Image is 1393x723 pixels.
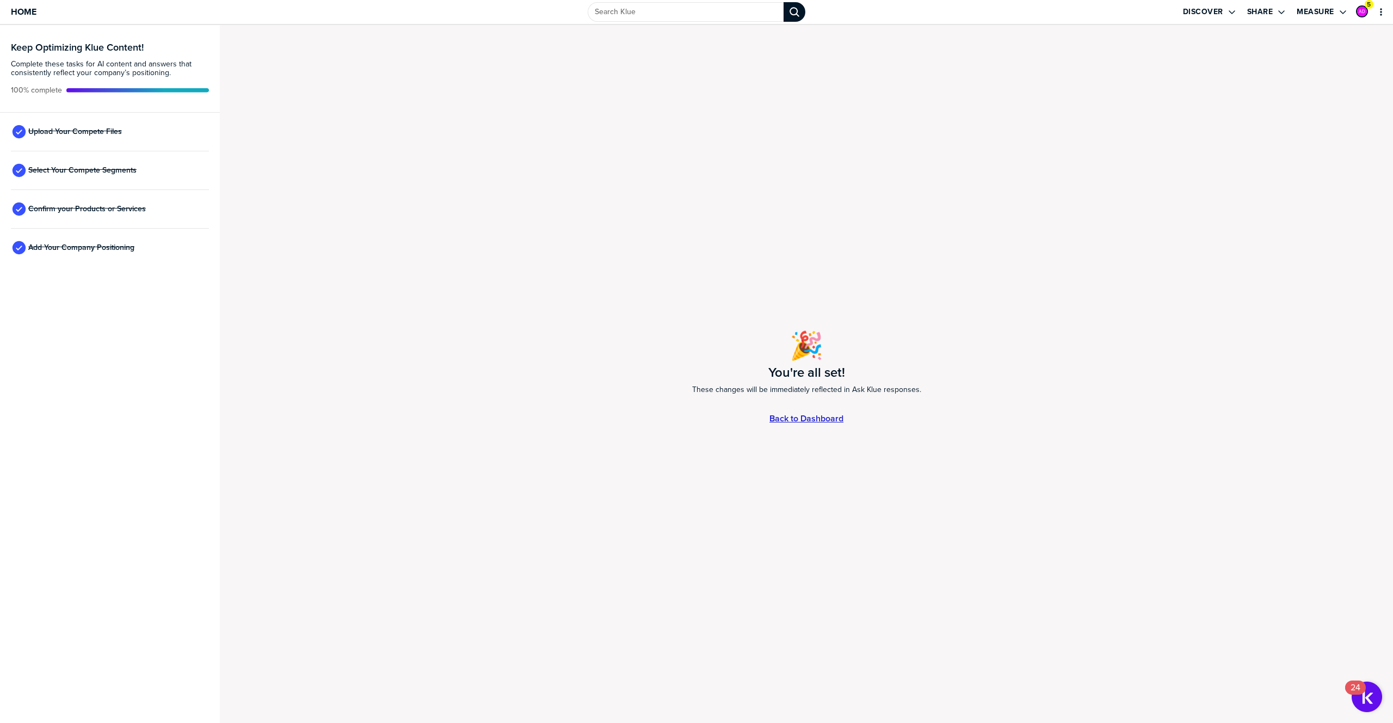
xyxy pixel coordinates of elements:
[11,60,209,77] span: Complete these tasks for AI content and answers that consistently reflect your company’s position...
[784,2,805,22] div: Search Klue
[1357,7,1367,16] img: 6f25118f5f5169d5aa90e026064f7bec-sml.png
[1183,7,1223,17] label: Discover
[1247,7,1273,17] label: Share
[28,243,134,252] span: Add Your Company Positioning
[790,326,823,366] span: 🎉
[11,42,209,52] h3: Keep Optimizing Klue Content!
[588,2,784,22] input: Search Klue
[1356,5,1368,17] div: Anja Duričić
[1351,688,1360,702] div: 24
[768,366,845,379] h1: You're all set!
[1355,4,1369,19] a: Edit Profile
[11,86,62,95] span: Active
[28,166,137,175] span: Select Your Compete Segments
[1352,682,1382,712] button: Open Resource Center, 24 new notifications
[11,7,36,16] span: Home
[1297,7,1334,17] label: Measure
[769,414,843,423] a: Back to Dashboard
[28,127,122,136] span: Upload Your Compete Files
[1367,1,1371,9] span: 5
[28,205,146,213] span: Confirm your Products or Services
[692,383,921,396] span: These changes will be immediately reflected in Ask Klue responses.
